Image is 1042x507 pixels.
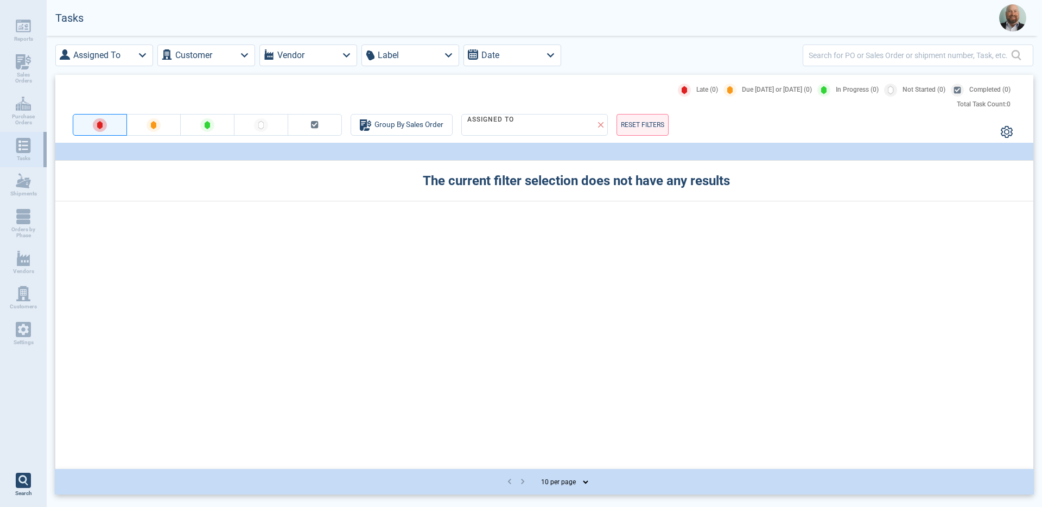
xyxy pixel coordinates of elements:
[809,47,1011,63] input: Search for PO or Sales Order or shipment number, Task, etc.
[361,45,459,66] button: Label
[73,48,120,63] label: Assigned To
[903,86,945,94] span: Not Started (0)
[957,101,1011,109] div: Total Task Count: 0
[463,45,561,66] button: Date
[617,114,669,136] button: RESET FILTERS
[378,48,399,63] label: Label
[277,48,304,63] label: Vendor
[696,86,718,94] span: Late (0)
[466,116,515,124] legend: Assigned To
[481,48,499,63] label: Date
[55,12,84,24] h2: Tasks
[157,45,255,66] button: Customer
[55,45,153,66] button: Assigned To
[15,490,32,497] span: Search
[360,118,443,131] div: Group By Sales Order
[999,4,1026,31] img: Avatar
[175,48,212,63] label: Customer
[351,114,453,136] button: Group By Sales Order
[503,475,529,489] nav: pagination navigation
[259,45,357,66] button: Vendor
[836,86,879,94] span: In Progress (0)
[969,86,1011,94] span: Completed (0)
[742,86,812,94] span: Due [DATE] or [DATE] (0)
